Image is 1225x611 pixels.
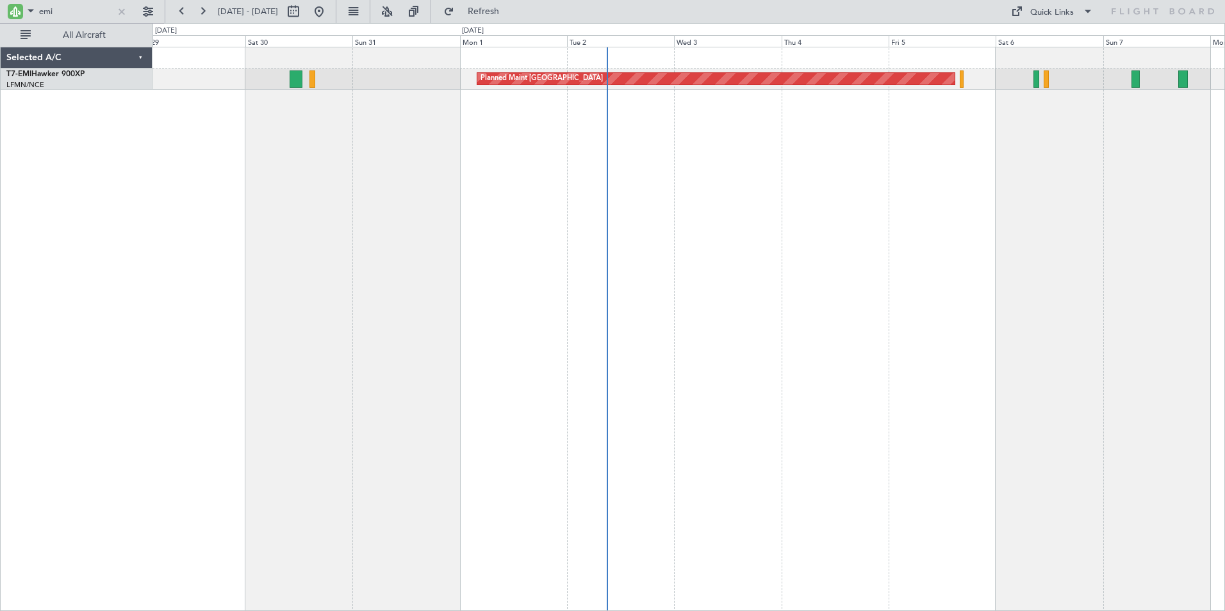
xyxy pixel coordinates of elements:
[6,80,44,90] a: LFMN/NCE
[996,35,1103,47] div: Sat 6
[6,70,31,78] span: T7-EMI
[567,35,674,47] div: Tue 2
[460,35,567,47] div: Mon 1
[6,70,85,78] a: T7-EMIHawker 900XP
[138,35,245,47] div: Fri 29
[457,7,511,16] span: Refresh
[14,25,139,45] button: All Aircraft
[1030,6,1074,19] div: Quick Links
[352,35,459,47] div: Sun 31
[218,6,278,17] span: [DATE] - [DATE]
[481,69,603,88] div: Planned Maint [GEOGRAPHIC_DATA]
[438,1,514,22] button: Refresh
[462,26,484,37] div: [DATE]
[155,26,177,37] div: [DATE]
[33,31,135,40] span: All Aircraft
[782,35,889,47] div: Thu 4
[39,2,113,21] input: A/C (Reg. or Type)
[1005,1,1099,22] button: Quick Links
[674,35,781,47] div: Wed 3
[1103,35,1210,47] div: Sun 7
[245,35,352,47] div: Sat 30
[889,35,996,47] div: Fri 5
